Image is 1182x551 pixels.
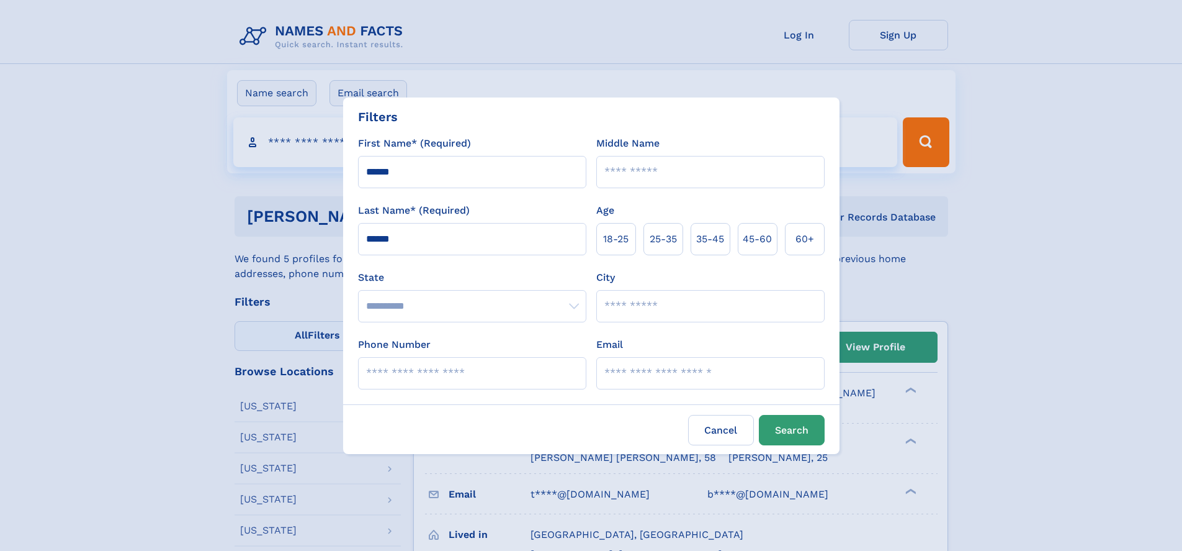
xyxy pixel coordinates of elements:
label: Phone Number [358,337,431,352]
div: Filters [358,107,398,126]
label: City [596,270,615,285]
span: 45‑60 [743,232,772,247]
span: 25‑35 [650,232,677,247]
label: Cancel [688,415,754,445]
span: 18‑25 [603,232,629,247]
label: Middle Name [596,136,660,151]
label: First Name* (Required) [358,136,471,151]
label: Email [596,337,623,352]
label: Age [596,203,614,218]
span: 35‑45 [696,232,724,247]
label: State [358,270,586,285]
span: 60+ [795,232,814,247]
button: Search [759,415,825,445]
label: Last Name* (Required) [358,203,470,218]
